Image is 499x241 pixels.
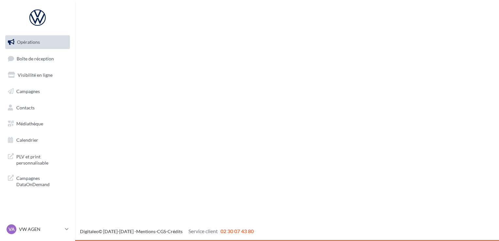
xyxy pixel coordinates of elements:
span: PLV et print personnalisable [16,152,67,166]
span: Calendrier [16,137,38,143]
a: Crédits [168,229,183,234]
span: Contacts [16,104,35,110]
span: Campagnes [16,88,40,94]
p: VW AGEN [19,226,62,233]
span: Campagnes DataOnDemand [16,174,67,188]
a: Campagnes [4,85,71,98]
a: CGS [157,229,166,234]
a: Visibilité en ligne [4,68,71,82]
span: Visibilité en ligne [18,72,53,78]
span: Opérations [17,39,40,45]
span: VA [8,226,15,233]
a: Calendrier [4,133,71,147]
span: Médiathèque [16,121,43,126]
span: Boîte de réception [17,56,54,61]
span: Service client [188,228,218,234]
a: Opérations [4,35,71,49]
span: 02 30 07 43 80 [220,228,254,234]
a: Digitaleo [80,229,99,234]
a: Boîte de réception [4,52,71,66]
a: PLV et print personnalisable [4,150,71,169]
span: © [DATE]-[DATE] - - - [80,229,254,234]
a: Campagnes DataOnDemand [4,171,71,190]
a: Médiathèque [4,117,71,131]
a: VA VW AGEN [5,223,70,235]
a: Contacts [4,101,71,115]
a: Mentions [136,229,155,234]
